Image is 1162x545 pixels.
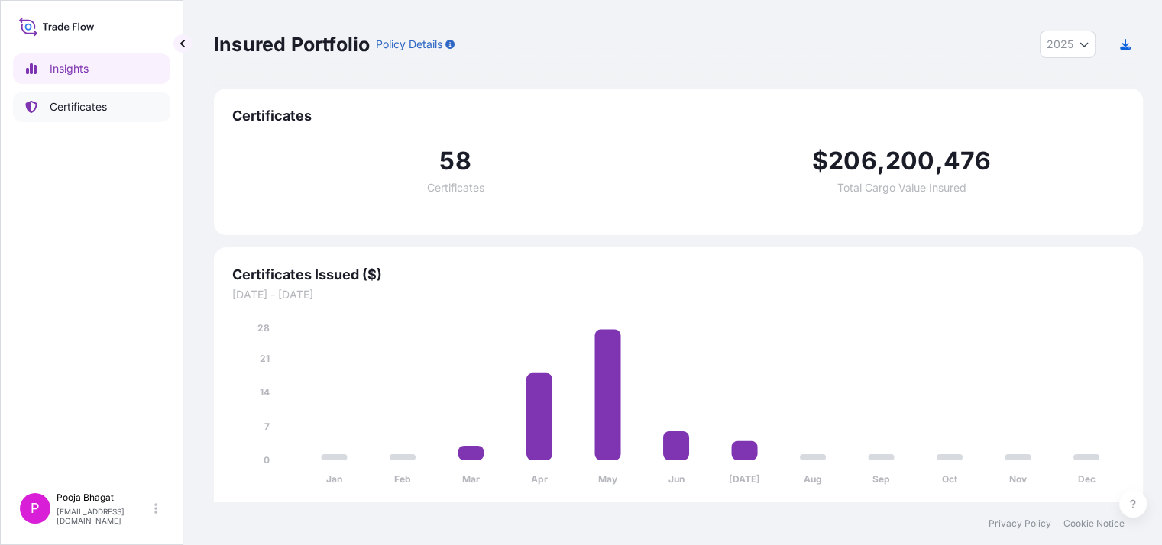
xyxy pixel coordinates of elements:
p: Insured Portfolio [214,32,370,56]
tspan: Aug [804,473,822,485]
tspan: Feb [394,473,411,485]
tspan: 0 [264,454,270,466]
tspan: Jun [668,473,685,485]
span: Certificates Issued ($) [232,266,1125,284]
tspan: 7 [264,421,270,432]
p: Insights [50,61,89,76]
tspan: Dec [1078,473,1096,485]
tspan: [DATE] [729,473,760,485]
span: P [31,501,40,516]
tspan: Nov [1009,473,1028,485]
span: 476 [944,149,992,173]
tspan: 14 [260,386,270,398]
span: Certificates [427,182,484,193]
a: Privacy Policy [989,518,1051,530]
span: 206 [828,149,877,173]
span: , [934,149,943,173]
tspan: Apr [531,473,548,485]
tspan: Jan [326,473,342,485]
span: 2025 [1047,37,1073,52]
tspan: Oct [942,473,958,485]
span: [DATE] - [DATE] [232,287,1125,302]
tspan: Mar [462,473,480,485]
button: Year Selector [1040,31,1096,58]
a: Insights [13,53,170,84]
p: Policy Details [376,37,442,52]
a: Cookie Notice [1063,518,1125,530]
a: Certificates [13,92,170,122]
tspan: May [598,473,618,485]
span: 58 [439,149,471,173]
tspan: 28 [257,322,270,334]
span: Total Cargo Value Insured [837,182,966,193]
span: $ [812,149,828,173]
span: , [877,149,885,173]
p: [EMAIL_ADDRESS][DOMAIN_NAME] [57,507,151,525]
tspan: Sep [872,473,890,485]
p: Certificates [50,99,107,114]
span: Certificates [232,107,1125,125]
span: 200 [885,149,935,173]
p: Pooja Bhagat [57,492,151,504]
tspan: 21 [260,353,270,364]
